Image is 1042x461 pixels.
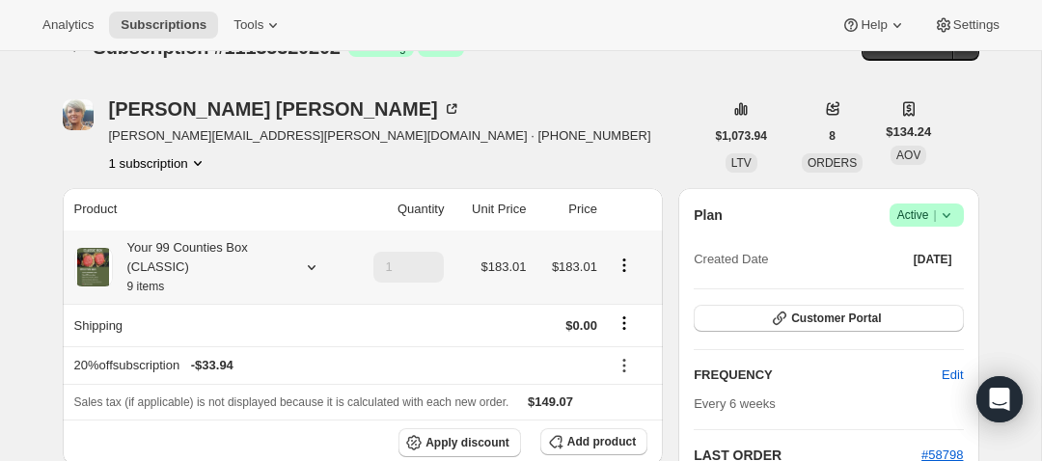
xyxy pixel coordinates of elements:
[63,304,348,346] th: Shipping
[552,259,597,274] span: $183.01
[233,17,263,33] span: Tools
[953,17,1000,33] span: Settings
[886,122,931,142] span: $134.24
[109,153,207,173] button: Product actions
[109,99,461,119] div: [PERSON_NAME] [PERSON_NAME]
[121,17,206,33] span: Subscriptions
[861,17,887,33] span: Help
[829,128,836,144] span: 8
[694,305,963,332] button: Customer Portal
[31,12,105,39] button: Analytics
[528,394,573,409] span: $149.07
[74,356,597,375] div: 20%offsubscription
[567,434,636,449] span: Add product
[450,188,532,230] th: Unit Price
[914,252,952,267] span: [DATE]
[976,376,1023,422] div: Open Intercom Messenger
[694,396,776,411] span: Every 6 weeks
[694,366,942,385] h2: FREQUENCY
[113,238,287,296] div: Your 99 Counties Box (CLASSIC)
[425,435,509,450] span: Apply discount
[42,17,94,33] span: Analytics
[716,128,767,144] span: $1,073.94
[808,156,857,170] span: ORDERS
[77,248,109,286] img: product img
[922,12,1011,39] button: Settings
[109,126,651,146] span: [PERSON_NAME][EMAIL_ADDRESS][PERSON_NAME][DOMAIN_NAME] · [PHONE_NUMBER]
[348,188,451,230] th: Quantity
[897,205,956,225] span: Active
[694,250,768,269] span: Created Date
[942,366,963,385] span: Edit
[930,360,974,391] button: Edit
[63,99,94,130] span: Sherry Roeder
[480,259,526,274] span: $183.01
[127,280,165,293] small: 9 items
[817,122,847,149] button: 8
[704,122,779,149] button: $1,073.94
[109,12,218,39] button: Subscriptions
[532,188,602,230] th: Price
[63,188,348,230] th: Product
[902,246,964,273] button: [DATE]
[609,255,640,276] button: Product actions
[540,428,647,455] button: Add product
[830,12,918,39] button: Help
[694,205,723,225] h2: Plan
[896,149,920,162] span: AOV
[398,428,521,457] button: Apply discount
[731,156,752,170] span: LTV
[933,207,936,223] span: |
[609,312,640,334] button: Shipping actions
[565,318,597,333] span: $0.00
[191,356,233,375] span: - $33.94
[222,12,294,39] button: Tools
[74,395,509,409] span: Sales tax (if applicable) is not displayed because it is calculated with each new order.
[791,311,881,326] span: Customer Portal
